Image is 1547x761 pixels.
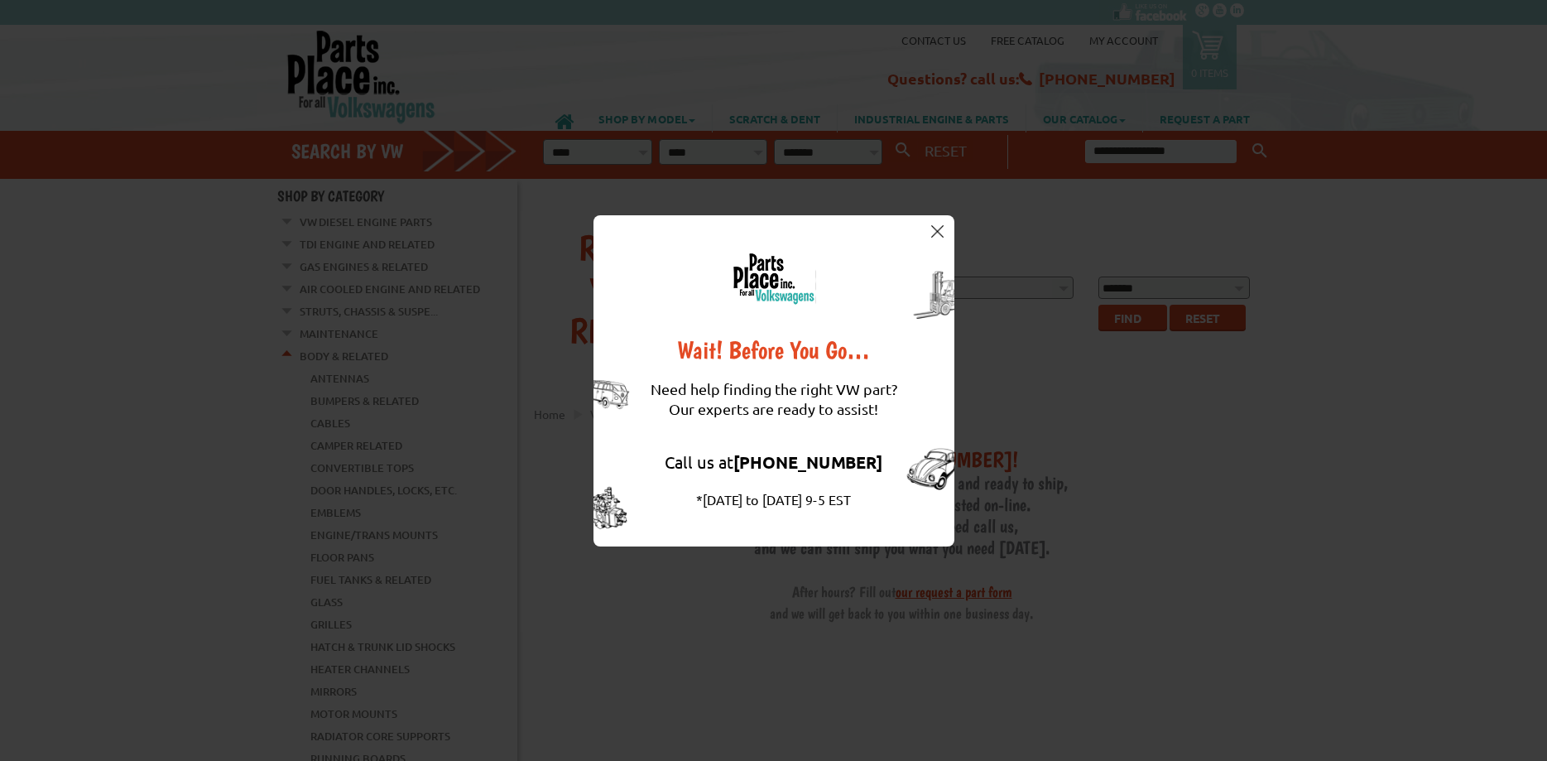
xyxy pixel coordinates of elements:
div: Wait! Before You Go… [651,338,897,363]
div: *[DATE] to [DATE] 9-5 EST [651,489,897,509]
a: Call us at[PHONE_NUMBER] [665,451,882,472]
img: logo [732,253,816,305]
img: close [931,225,944,238]
div: Need help finding the right VW part? Our experts are ready to assist! [651,363,897,436]
strong: [PHONE_NUMBER] [733,451,882,473]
